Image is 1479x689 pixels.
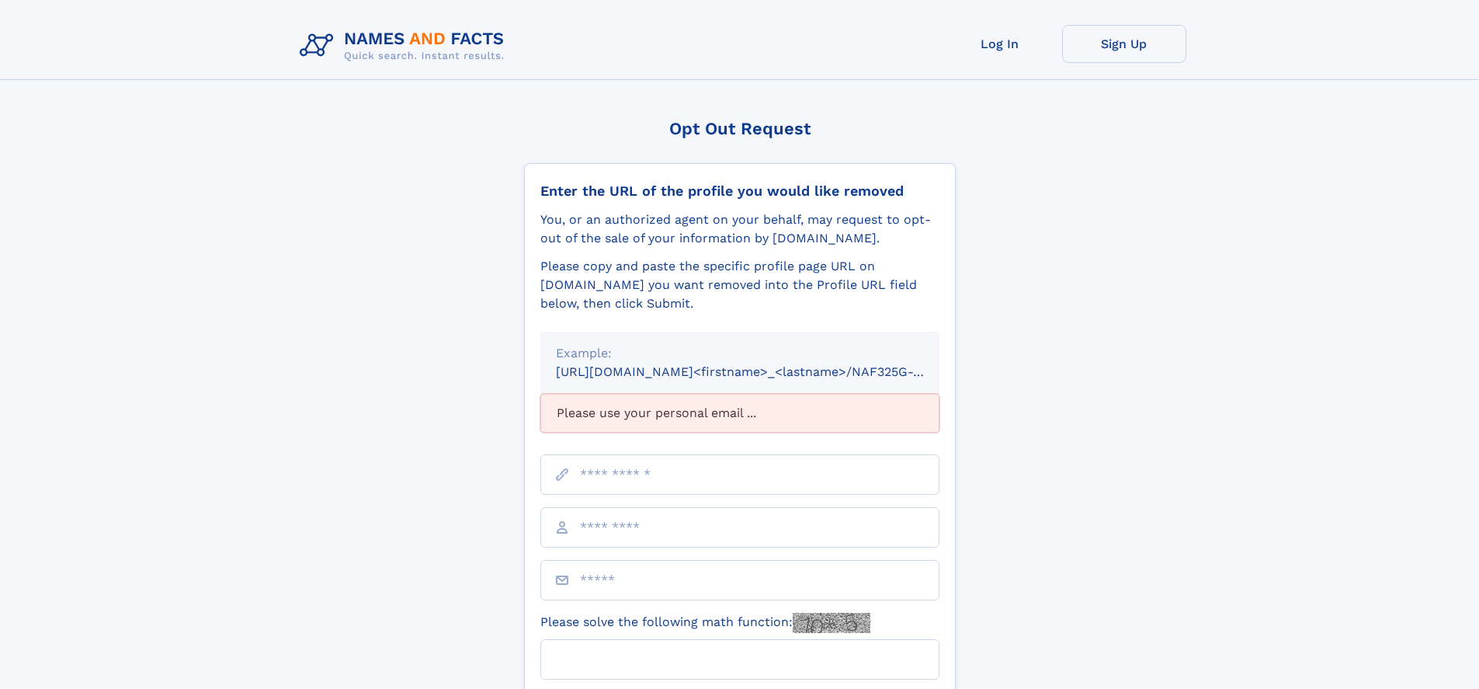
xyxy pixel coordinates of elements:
a: Log In [938,25,1062,63]
img: Logo Names and Facts [293,25,517,67]
div: Please copy and paste the specific profile page URL on [DOMAIN_NAME] you want removed into the Pr... [540,257,939,313]
a: Sign Up [1062,25,1186,63]
div: You, or an authorized agent on your behalf, may request to opt-out of the sale of your informatio... [540,211,939,248]
div: Example: [556,344,924,363]
div: Enter the URL of the profile you would like removed [540,183,939,200]
div: Opt Out Request [524,119,956,138]
div: Please use your personal email ... [540,394,939,433]
label: Please solve the following math function: [540,613,870,633]
small: [URL][DOMAIN_NAME]<firstname>_<lastname>/NAF325G-xxxxxxxx [556,364,969,379]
